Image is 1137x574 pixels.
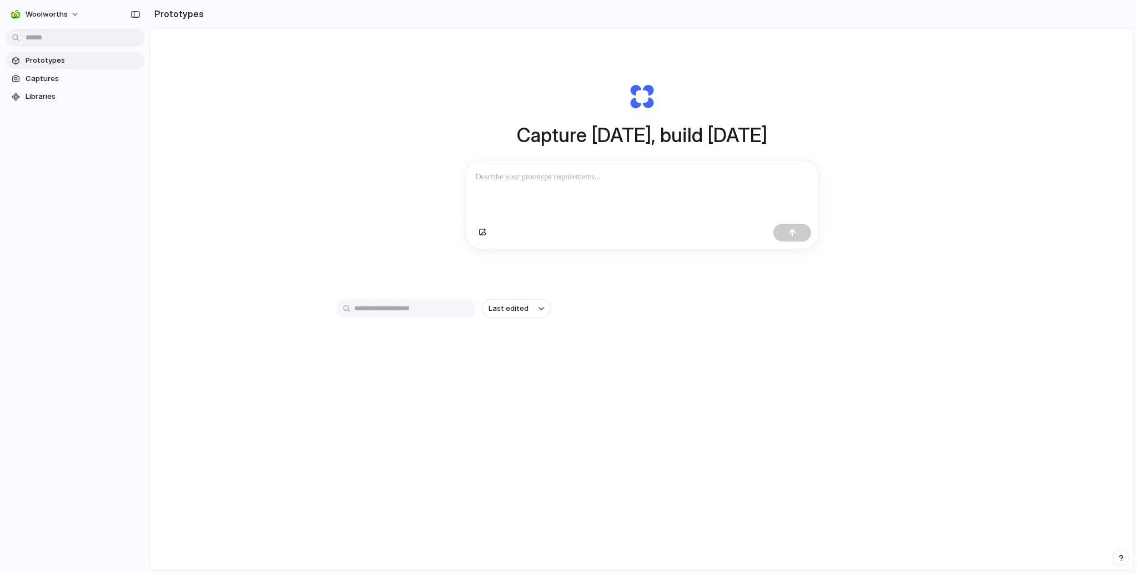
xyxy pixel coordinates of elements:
button: woolworths [6,6,85,23]
a: Prototypes [6,52,144,69]
span: Libraries [26,91,140,102]
h2: Prototypes [150,7,204,21]
span: Last edited [489,303,529,314]
h1: Capture [DATE], build [DATE] [517,120,767,150]
span: woolworths [26,9,68,20]
span: Prototypes [26,55,140,66]
button: Last edited [482,299,551,318]
span: Captures [26,73,140,84]
a: Libraries [6,88,144,105]
a: Captures [6,71,144,87]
